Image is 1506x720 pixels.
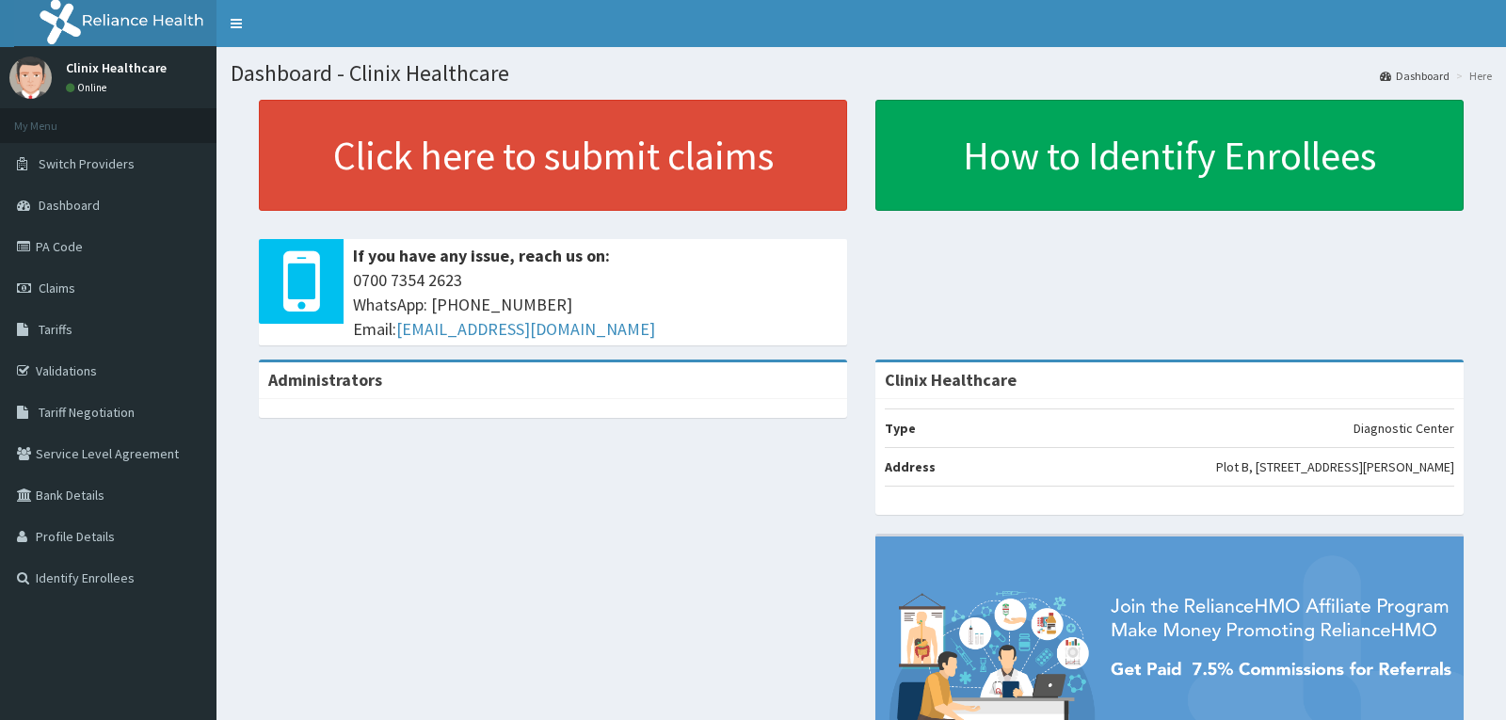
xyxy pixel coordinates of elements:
[885,458,936,475] b: Address
[39,321,72,338] span: Tariffs
[353,245,610,266] b: If you have any issue, reach us on:
[1380,68,1450,84] a: Dashboard
[66,81,111,94] a: Online
[396,318,655,340] a: [EMAIL_ADDRESS][DOMAIN_NAME]
[353,268,838,341] span: 0700 7354 2623 WhatsApp: [PHONE_NUMBER] Email:
[1451,68,1492,84] li: Here
[9,56,52,99] img: User Image
[39,280,75,296] span: Claims
[268,369,382,391] b: Administrators
[885,420,916,437] b: Type
[885,369,1017,391] strong: Clinix Healthcare
[259,100,847,211] a: Click here to submit claims
[39,155,135,172] span: Switch Providers
[231,61,1492,86] h1: Dashboard - Clinix Healthcare
[66,61,167,74] p: Clinix Healthcare
[1216,457,1454,476] p: Plot B, [STREET_ADDRESS][PERSON_NAME]
[39,197,100,214] span: Dashboard
[39,404,135,421] span: Tariff Negotiation
[1354,419,1454,438] p: Diagnostic Center
[875,100,1464,211] a: How to Identify Enrollees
